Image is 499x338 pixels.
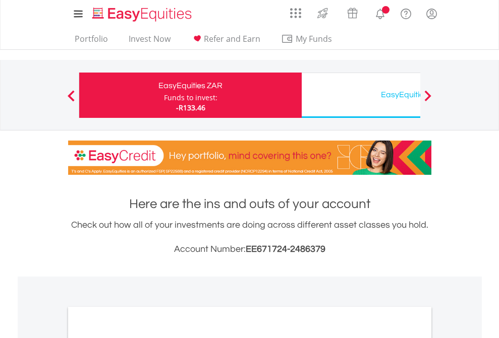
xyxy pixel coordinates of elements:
a: My Profile [419,3,445,25]
button: Previous [61,95,81,105]
h3: Account Number: [68,242,431,256]
a: FAQ's and Support [393,3,419,23]
div: Check out how all of your investments are doing across different asset classes you hold. [68,218,431,256]
h1: Here are the ins and outs of your account [68,195,431,213]
img: EasyEquities_Logo.png [90,6,196,23]
a: AppsGrid [284,3,308,19]
a: Portfolio [71,34,112,49]
img: thrive-v2.svg [314,5,331,21]
button: Next [418,95,438,105]
img: grid-menu-icon.svg [290,8,301,19]
a: Vouchers [338,3,367,21]
a: Invest Now [125,34,175,49]
div: EasyEquities ZAR [85,79,296,93]
a: Notifications [367,3,393,23]
a: Home page [88,3,196,23]
span: EE671724-2486379 [246,244,325,254]
img: vouchers-v2.svg [344,5,361,21]
img: EasyCredit Promotion Banner [68,141,431,175]
span: Refer and Earn [204,33,260,44]
span: -R133.46 [176,103,205,112]
a: Refer and Earn [187,34,264,49]
div: Funds to invest: [164,93,217,103]
span: My Funds [281,32,347,45]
